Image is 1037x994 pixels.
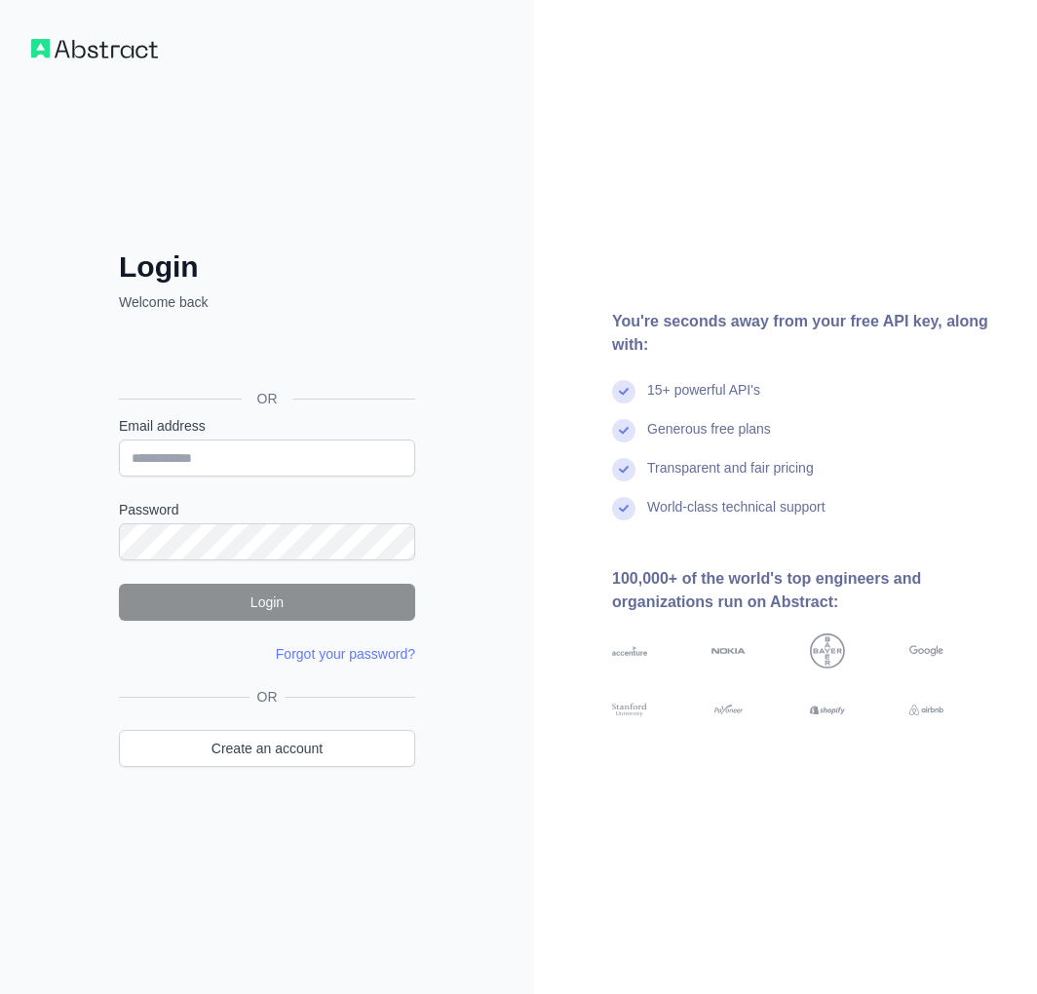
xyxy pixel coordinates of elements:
[119,584,415,621] button: Login
[119,292,415,312] p: Welcome back
[909,702,944,719] img: airbnb
[612,419,635,442] img: check mark
[109,333,421,376] iframe: Tombol Login dengan Google
[810,702,845,719] img: shopify
[647,497,826,536] div: World-class technical support
[612,633,647,669] img: accenture
[119,500,415,519] label: Password
[119,730,415,767] a: Create an account
[711,702,747,719] img: payoneer
[612,497,635,520] img: check mark
[647,419,771,458] div: Generous free plans
[250,687,286,707] span: OR
[711,633,747,669] img: nokia
[612,702,647,719] img: stanford university
[647,458,814,497] div: Transparent and fair pricing
[31,39,158,58] img: Workflow
[909,633,944,669] img: google
[276,646,415,662] a: Forgot your password?
[119,416,415,436] label: Email address
[119,249,415,285] h2: Login
[612,567,1006,614] div: 100,000+ of the world's top engineers and organizations run on Abstract:
[810,633,845,669] img: bayer
[612,310,1006,357] div: You're seconds away from your free API key, along with:
[612,458,635,481] img: check mark
[647,380,760,419] div: 15+ powerful API's
[242,389,293,408] span: OR
[612,380,635,403] img: check mark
